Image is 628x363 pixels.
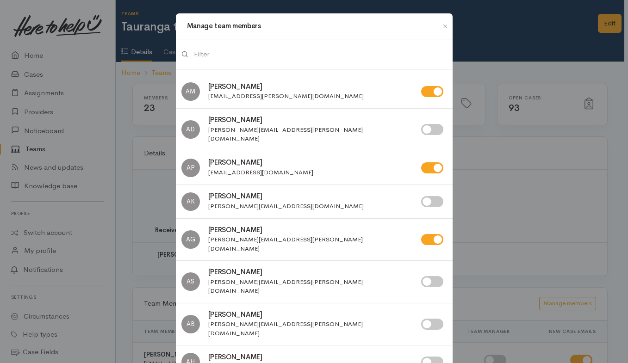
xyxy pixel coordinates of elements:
h1: Manage team members [187,21,261,31]
span: AK [181,192,200,211]
span: AG [181,230,200,249]
h4: [PERSON_NAME] [208,116,410,124]
h4: [PERSON_NAME] [208,353,410,361]
button: Close [438,21,453,32]
input: Filter [194,45,447,64]
p: [PERSON_NAME][EMAIL_ADDRESS][PERSON_NAME][DOMAIN_NAME] [208,125,410,143]
p: [PERSON_NAME][EMAIL_ADDRESS][DOMAIN_NAME] [208,202,410,211]
h4: [PERSON_NAME] [208,226,410,234]
h4: [PERSON_NAME] [208,311,410,319]
p: [PERSON_NAME][EMAIL_ADDRESS][PERSON_NAME][DOMAIN_NAME] [208,320,410,338]
span: AM [181,82,200,101]
span: AD [181,120,200,139]
span: AP [181,159,200,177]
p: [EMAIL_ADDRESS][DOMAIN_NAME] [208,168,410,177]
p: [PERSON_NAME][EMAIL_ADDRESS][PERSON_NAME][DOMAIN_NAME] [208,235,410,253]
p: [EMAIL_ADDRESS][PERSON_NAME][DOMAIN_NAME] [208,92,410,101]
h4: [PERSON_NAME] [208,192,410,200]
h4: [PERSON_NAME] [208,268,410,276]
span: AS [181,272,200,291]
p: [PERSON_NAME][EMAIL_ADDRESS][PERSON_NAME][DOMAIN_NAME] [208,277,410,295]
h4: [PERSON_NAME] [208,83,410,91]
h4: [PERSON_NAME] [208,159,410,166]
span: AB [181,315,200,333]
